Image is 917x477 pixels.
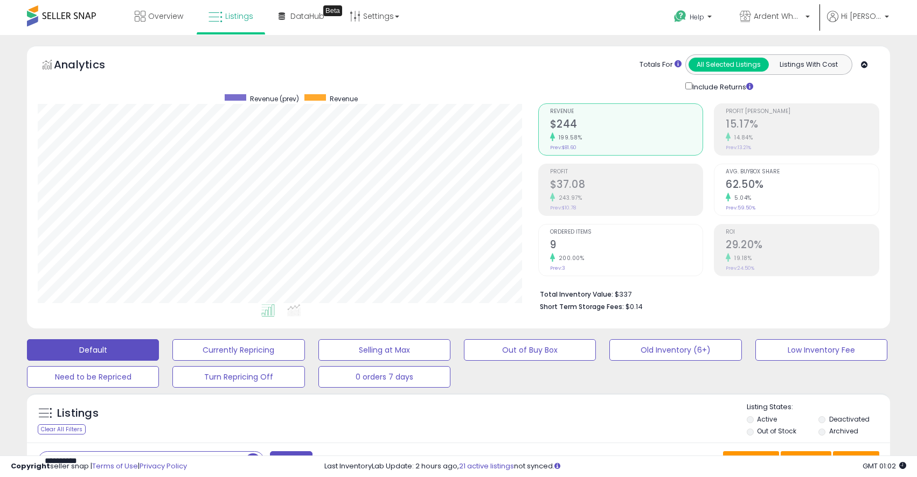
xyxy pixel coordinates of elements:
[550,118,703,132] h2: $244
[27,339,159,361] button: Default
[38,424,86,434] div: Clear All Filters
[11,461,187,472] div: seller snap | |
[665,2,723,35] a: Help
[673,10,687,23] i: Get Help
[148,11,183,22] span: Overview
[757,426,796,436] label: Out of Stock
[833,451,879,469] button: Actions
[250,94,299,103] span: Revenue (prev)
[290,11,324,22] span: DataHub
[550,109,703,115] span: Revenue
[172,339,304,361] button: Currently Repricing
[841,11,881,22] span: Hi [PERSON_NAME]
[540,290,613,299] b: Total Inventory Value:
[550,205,576,211] small: Prev: $10.78
[726,118,879,132] h2: 15.17%
[555,194,582,202] small: 243.97%
[781,451,831,469] button: Columns
[555,254,585,262] small: 200.00%
[540,287,871,300] li: $337
[747,402,890,412] p: Listing States:
[318,339,450,361] button: Selling at Max
[755,339,887,361] button: Low Inventory Fee
[689,58,769,72] button: All Selected Listings
[788,455,822,466] span: Columns
[690,12,704,22] span: Help
[550,265,565,271] small: Prev: 3
[754,11,802,22] span: Ardent Wholesale
[225,11,253,22] span: Listings
[726,178,879,193] h2: 62.50%
[726,169,879,175] span: Avg. Buybox Share
[726,109,879,115] span: Profit [PERSON_NAME]
[464,339,596,361] button: Out of Buy Box
[550,169,703,175] span: Profit
[863,461,906,471] span: 2025-10-14 01:02 GMT
[540,302,624,311] b: Short Term Storage Fees:
[726,265,754,271] small: Prev: 24.50%
[829,426,858,436] label: Archived
[550,144,576,151] small: Prev: $81.60
[57,406,99,421] h5: Listings
[550,178,703,193] h2: $37.08
[550,229,703,235] span: Ordered Items
[731,194,752,202] small: 5.04%
[550,238,703,253] h2: 9
[677,80,766,93] div: Include Returns
[626,301,643,312] span: $0.14
[726,229,879,235] span: ROI
[829,415,870,424] label: Deactivated
[768,58,849,72] button: Listings With Cost
[723,451,779,469] button: Save View
[27,366,159,388] button: Need to be Repriced
[555,134,582,142] small: 199.58%
[726,205,755,211] small: Prev: 59.50%
[827,11,889,35] a: Hi [PERSON_NAME]
[270,451,312,470] button: Filters
[726,238,879,253] h2: 29.20%
[609,339,741,361] button: Old Inventory (6+)
[640,60,682,70] div: Totals For
[172,366,304,388] button: Turn Repricing Off
[731,134,753,142] small: 14.84%
[323,5,342,16] div: Tooltip anchor
[330,94,358,103] span: Revenue
[11,461,50,471] strong: Copyright
[726,144,751,151] small: Prev: 13.21%
[318,366,450,388] button: 0 orders 7 days
[731,254,752,262] small: 19.18%
[757,415,777,424] label: Active
[324,461,906,472] div: Last InventoryLab Update: 2 hours ago, not synced.
[54,57,126,75] h5: Analytics
[459,461,514,471] a: 21 active listings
